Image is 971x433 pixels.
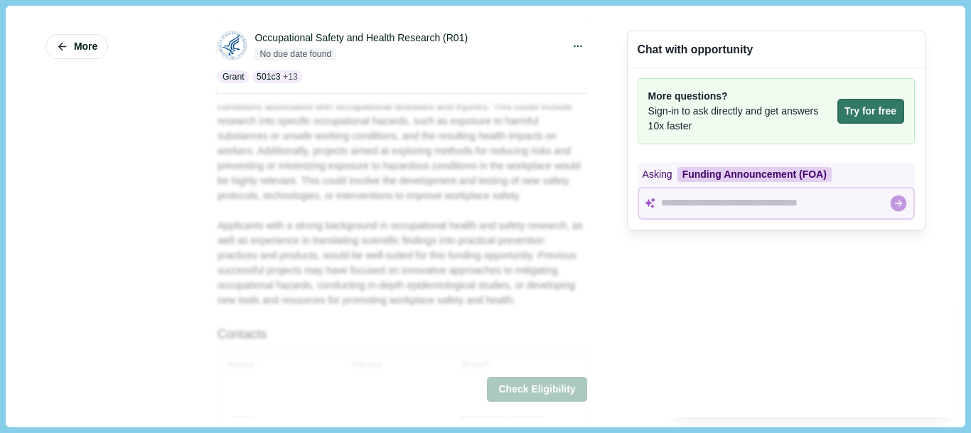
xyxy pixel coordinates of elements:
p: 501c3 [257,70,280,83]
div: Funding Announcement (FOA) [677,167,832,182]
span: Sign-in to ask directly and get answers 10x faster [648,104,832,134]
button: Check Eligibility [487,378,586,402]
span: More [74,41,97,53]
div: Chat with opportunity [638,41,753,58]
div: Occupational Safety and Health Research (R01) [254,31,468,46]
span: No due date found [254,48,336,61]
img: HHS.png [218,31,247,60]
button: Try for free [837,99,904,124]
span: + 13 [283,70,298,83]
span: More questions? [648,89,832,104]
p: Grant [222,70,245,83]
button: More [45,34,108,59]
div: Asking [638,162,915,187]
